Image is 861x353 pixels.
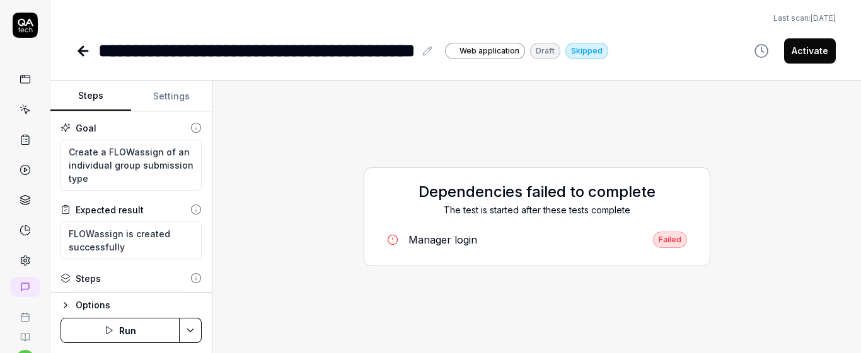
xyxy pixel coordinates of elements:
button: Options [61,298,202,313]
button: View version history [746,38,777,64]
span: Web application [459,45,519,57]
button: Run [61,318,180,343]
a: Manager loginFailed [377,227,697,253]
h2: Dependencies failed to complete [377,181,697,203]
button: Activate [784,38,836,64]
a: Book a call with us [5,302,45,322]
div: Suggestions [61,290,202,317]
button: Last scan:[DATE] [773,13,836,24]
button: Remove step [186,291,206,316]
div: Failed [653,232,687,248]
button: Steps [50,81,131,111]
div: Options [76,298,202,313]
div: Skipped [565,43,608,59]
div: The test is started after these tests complete [377,203,697,216]
button: Settings [131,81,212,111]
div: Goal [76,121,96,135]
a: New conversation [10,277,40,297]
div: Draft [530,43,560,59]
div: Manager login [408,232,477,247]
div: Expected result [76,203,144,216]
div: Steps [76,272,101,285]
a: Documentation [5,322,45,342]
span: Last scan: [773,13,836,24]
time: [DATE] [811,13,836,23]
a: Web application [445,42,525,59]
